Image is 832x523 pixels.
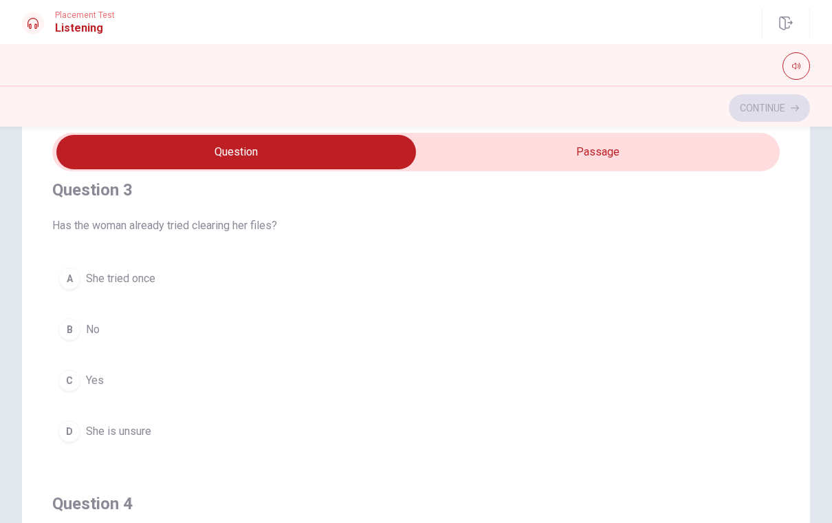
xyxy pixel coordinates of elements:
div: A [58,268,80,290]
span: Yes [86,372,104,389]
div: D [58,420,80,442]
button: AShe tried once [52,261,780,296]
h4: Question 3 [52,179,780,201]
span: Placement Test [55,10,115,20]
button: BNo [52,312,780,347]
span: She is unsure [86,423,151,440]
h4: Question 4 [52,493,780,515]
span: Has the woman already tried clearing her files? [52,217,780,234]
button: DShe is unsure [52,414,780,449]
button: CYes [52,363,780,398]
span: No [86,321,100,338]
span: She tried once [86,270,155,287]
div: B [58,319,80,341]
h1: Listening [55,20,115,36]
div: C [58,370,80,392]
